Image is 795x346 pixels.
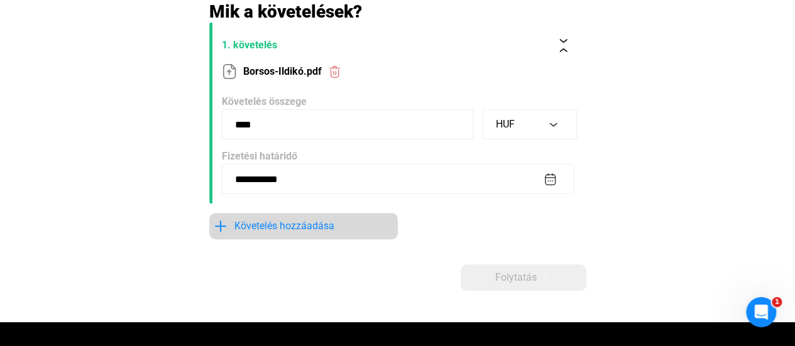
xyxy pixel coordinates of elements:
button: plus-blueKövetelés hozzáadása [209,213,398,239]
img: collapse [557,39,570,52]
button: trash-red [322,58,348,85]
img: arrow-right-white [537,274,552,281]
button: collapse [551,32,577,58]
button: HUF [483,109,577,139]
span: HUF [496,118,515,130]
span: 1. követelés [222,38,546,53]
span: Fizetési határidő [222,150,297,162]
img: trash-red [328,65,341,78]
span: Követelés hozzáadása [234,219,334,234]
iframe: Intercom live chat [746,297,776,327]
span: Követelés összege [222,95,307,107]
img: upload-paper [222,64,237,79]
span: Folytatás [495,270,537,285]
img: plus-blue [213,219,228,234]
span: 1 [772,297,782,307]
h2: Mik a követelések? [209,1,586,23]
span: Borsos-Ildikó.pdf [243,64,322,79]
button: Folytatásarrow-right-white [461,264,586,291]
